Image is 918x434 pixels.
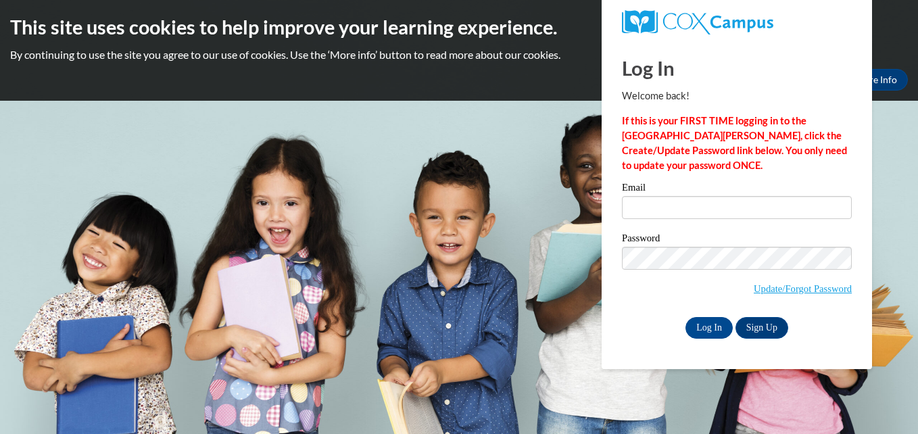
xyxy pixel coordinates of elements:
[622,115,847,171] strong: If this is your FIRST TIME logging in to the [GEOGRAPHIC_DATA][PERSON_NAME], click the Create/Upd...
[622,54,852,82] h1: Log In
[622,10,773,34] img: COX Campus
[622,233,852,247] label: Password
[622,89,852,103] p: Welcome back!
[622,183,852,196] label: Email
[10,47,908,62] p: By continuing to use the site you agree to our use of cookies. Use the ‘More info’ button to read...
[10,14,908,41] h2: This site uses cookies to help improve your learning experience.
[754,283,852,294] a: Update/Forgot Password
[844,69,908,91] a: More Info
[735,317,788,339] a: Sign Up
[622,10,852,34] a: COX Campus
[685,317,733,339] input: Log In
